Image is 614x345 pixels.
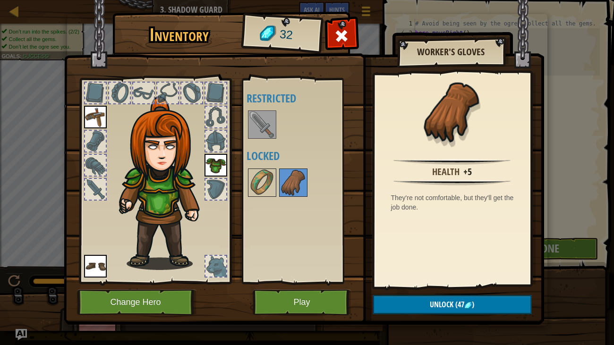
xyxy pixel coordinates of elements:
button: Play [253,289,351,315]
h2: Worker's Gloves [407,47,495,57]
img: portrait.png [280,169,307,196]
img: portrait.png [249,169,275,196]
img: portrait.png [84,106,107,128]
button: Change Hero [77,289,197,315]
div: They're not comfortable, but they'll get the job done. [391,193,518,212]
img: portrait.png [421,81,483,143]
img: portrait.png [84,255,107,278]
div: Health [432,165,460,179]
h1: Inventory [119,25,239,45]
img: portrait.png [205,154,227,177]
h4: Locked [247,150,358,162]
span: ) [472,299,474,310]
button: Unlock(47) [373,295,532,314]
img: hair_f2.png [115,96,216,270]
span: (47 [453,299,464,310]
div: +5 [463,165,472,179]
span: 32 [279,26,293,44]
img: hr.png [393,180,510,185]
h4: Restricted [247,92,358,104]
img: hr.png [393,159,510,165]
span: Unlock [430,299,453,310]
img: gem.png [464,302,472,309]
img: portrait.png [249,111,275,138]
